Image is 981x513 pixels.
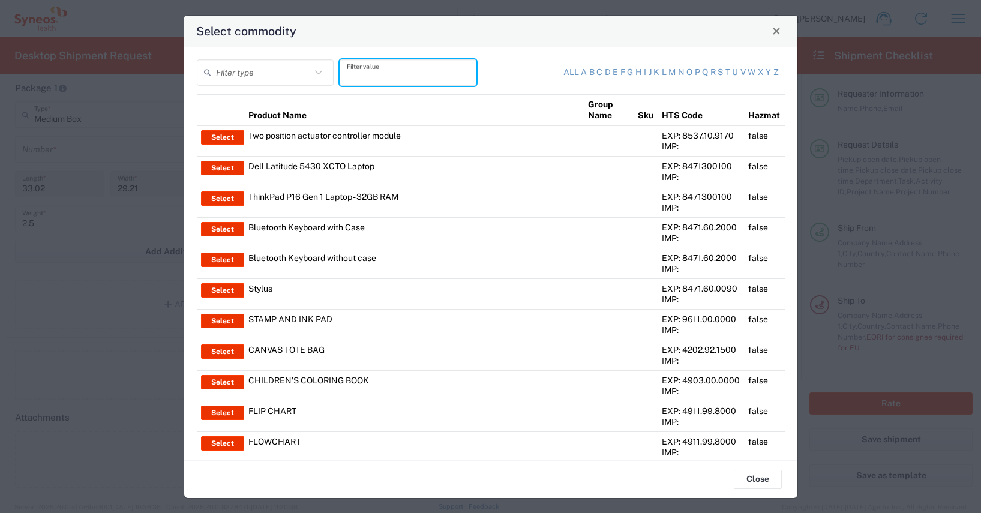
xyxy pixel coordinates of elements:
th: HTS Code [658,94,744,125]
button: Select [201,375,244,389]
a: r [710,67,716,79]
td: STAMP AND INK PAD [244,309,584,340]
th: Hazmat [744,94,784,125]
a: j [649,67,652,79]
a: w [748,67,755,79]
td: false [744,309,784,340]
a: m [668,67,676,79]
td: false [744,248,784,278]
a: e [613,67,618,79]
a: a [581,67,587,79]
div: EXP: 8471.60.2000 [662,222,740,233]
div: EXP: 4903.00.0000 [662,375,740,386]
div: IMP: [662,172,740,182]
a: z [773,67,779,79]
a: y [766,67,771,79]
th: Group Name [584,94,634,125]
div: IMP: [662,416,740,427]
div: EXP: 4202.92.1500 [662,344,740,355]
a: d [605,67,611,79]
a: o [686,67,692,79]
td: false [744,156,784,187]
td: CANVAS TOTE BAG [244,340,584,370]
td: Dell Latitude 5430 XCTO Laptop [244,156,584,187]
a: x [758,67,764,79]
td: CHILDREN'S COLORING BOOK [244,370,584,401]
div: EXP: 8471300100 [662,161,740,172]
div: IMP: [662,355,740,366]
a: p [695,67,700,79]
a: b [589,67,595,79]
td: false [744,340,784,370]
div: EXP: 8471.60.2000 [662,253,740,263]
a: i [644,67,646,79]
div: IMP: [662,233,740,244]
div: EXP: 8537.10.9170 [662,130,740,141]
button: Select [201,344,244,359]
th: Sku [634,94,658,125]
div: IMP: [662,263,740,274]
td: Bluetooth Keyboard without case [244,248,584,278]
a: f [620,67,625,79]
a: v [740,67,746,79]
div: IMP: [662,386,740,397]
div: IMP: [662,141,740,152]
td: ThinkPad P16 Gen 1 Laptop - 32GB RAM [244,187,584,217]
a: c [596,67,602,79]
div: EXP: 9611.00.0000 [662,314,740,325]
td: false [744,187,784,217]
th: Product Name [244,94,584,125]
h4: Select commodity [196,22,296,40]
td: false [744,217,784,248]
div: EXP: 8471.60.0090 [662,283,740,294]
button: Select [201,406,244,420]
button: Select [201,283,244,298]
td: false [744,125,784,157]
td: false [744,401,784,431]
td: FLIP CHART [244,401,584,431]
td: Stylus [244,278,584,309]
button: Select [201,436,244,451]
td: Two position actuator controller module [244,125,584,157]
button: Select [201,191,244,206]
a: l [662,67,667,79]
div: EXP: 4911.99.8000 [662,406,740,416]
td: Bluetooth Keyboard with Case [244,217,584,248]
a: All [563,67,579,79]
td: false [744,278,784,309]
div: IMP: [662,202,740,213]
button: Select [201,161,244,175]
td: FLOWCHART [244,431,584,462]
button: Close [734,470,782,489]
a: u [732,67,738,79]
td: false [744,431,784,462]
div: EXP: 8471300100 [662,191,740,202]
td: false [744,370,784,401]
button: Select [201,222,244,236]
a: q [702,67,708,79]
div: IMP: [662,447,740,458]
div: EXP: 4911.99.8000 [662,436,740,447]
a: n [678,67,685,79]
button: Select [201,253,244,267]
button: Select [201,130,244,145]
div: IMP: [662,325,740,335]
div: IMP: [662,294,740,305]
a: h [635,67,642,79]
button: Close [768,23,785,40]
a: k [653,67,659,79]
button: Select [201,314,244,328]
a: t [725,67,730,79]
a: g [627,67,633,79]
a: s [718,67,723,79]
